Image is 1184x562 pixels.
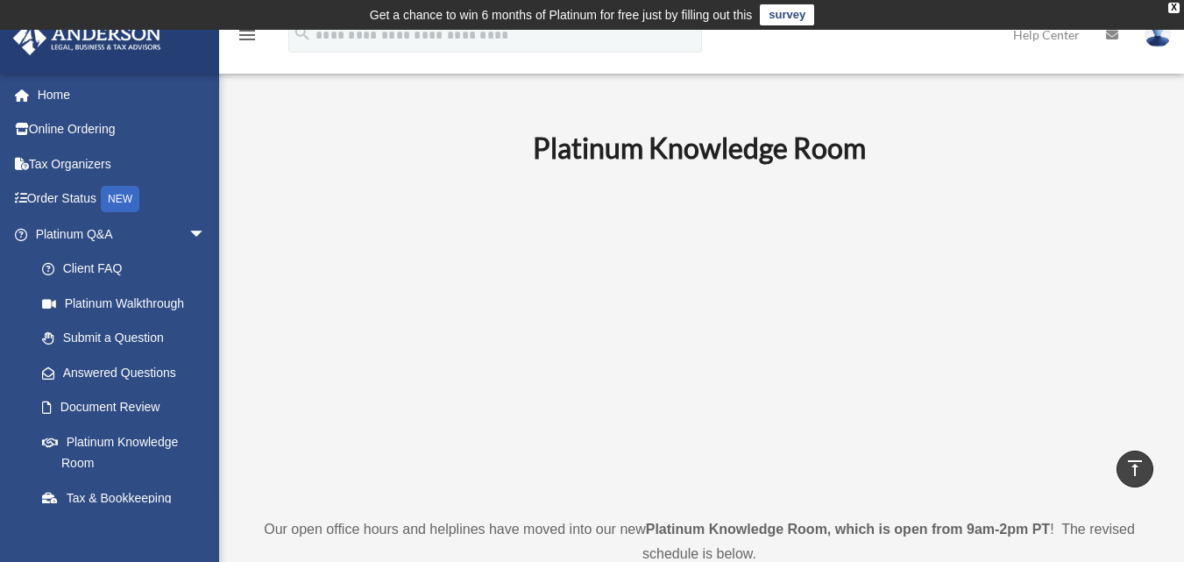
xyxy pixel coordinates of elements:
a: Platinum Q&Aarrow_drop_down [12,217,232,252]
a: Tax Organizers [12,146,232,181]
i: menu [237,25,258,46]
b: Platinum Knowledge Room [533,131,866,165]
a: Client FAQ [25,252,232,287]
a: Platinum Knowledge Room [25,424,223,480]
img: Anderson Advisors Platinum Portal [8,21,167,55]
iframe: 231110_Toby_KnowledgeRoom [436,189,962,485]
a: Answered Questions [25,355,232,390]
a: Platinum Walkthrough [25,286,232,321]
a: Tax & Bookkeeping Packages [25,480,232,537]
div: NEW [101,186,139,212]
i: vertical_align_top [1124,458,1145,479]
a: menu [237,31,258,46]
a: Document Review [25,390,232,425]
strong: Platinum Knowledge Room, which is open from 9am-2pm PT [646,522,1050,537]
a: Submit a Question [25,321,232,356]
a: Online Ordering [12,112,232,147]
img: User Pic [1145,22,1171,47]
span: arrow_drop_down [188,217,223,253]
a: survey [760,4,814,25]
a: Home [12,77,232,112]
a: Order StatusNEW [12,181,232,217]
div: Get a chance to win 6 months of Platinum for free just by filling out this [370,4,753,25]
i: search [293,24,312,43]
a: vertical_align_top [1117,451,1153,487]
div: close [1168,3,1180,13]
